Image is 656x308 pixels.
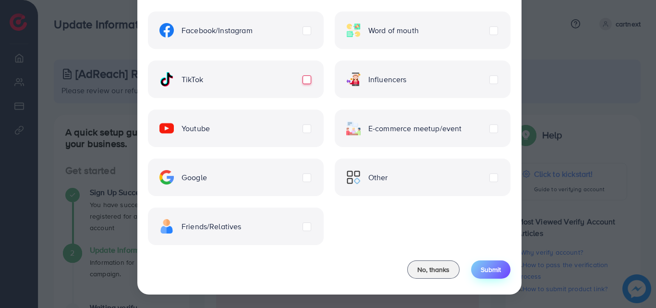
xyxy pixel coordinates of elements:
[182,25,253,36] span: Facebook/Instagram
[368,74,407,85] span: Influencers
[182,74,203,85] span: TikTok
[159,72,174,86] img: ic-tiktok.4b20a09a.svg
[417,265,449,274] span: No, thanks
[182,221,242,232] span: Friends/Relatives
[471,260,510,279] button: Submit
[481,265,501,274] span: Submit
[182,123,210,134] span: Youtube
[346,23,361,37] img: ic-word-of-mouth.a439123d.svg
[346,72,361,86] img: ic-influencers.a620ad43.svg
[368,25,419,36] span: Word of mouth
[346,170,361,185] img: ic-other.99c3e012.svg
[346,121,361,136] img: ic-ecommerce.d1fa3848.svg
[368,123,462,134] span: E-commerce meetup/event
[159,121,174,136] img: ic-youtube.715a0ca2.svg
[159,219,174,234] img: ic-freind.8e9a9d08.svg
[159,170,174,185] img: ic-google.5bdd9b68.svg
[368,172,388,183] span: Other
[407,260,460,279] button: No, thanks
[159,23,174,37] img: ic-facebook.134605ef.svg
[182,172,207,183] span: Google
